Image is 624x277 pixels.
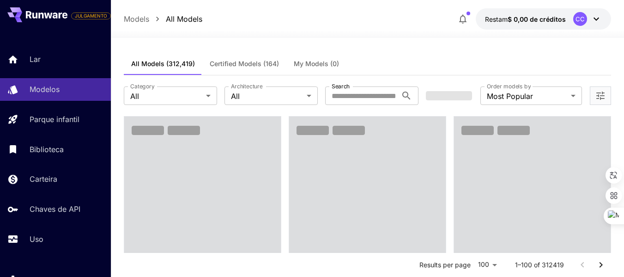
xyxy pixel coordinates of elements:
font: Lar [30,55,41,64]
span: Adicione seu cartão de pagamento para habilitar a funcionalidade completa da plataforma. [71,10,111,21]
button: Open more filters [595,90,606,102]
span: All [231,91,303,102]
p: Results per page [419,260,471,270]
span: All Models (312,419) [131,60,195,68]
label: Search [332,82,350,90]
font: Restam [485,15,508,23]
font: Uso [30,234,43,244]
label: Order models by [487,82,531,90]
font: JULGAMENTO [75,13,107,18]
span: Most Popular [487,91,567,102]
a: All Models [166,13,202,25]
font: Biblioteca [30,145,64,154]
button: $ 0,00CC [476,8,611,30]
button: Go to next page [592,256,610,274]
div: $ 0,00 [485,14,566,24]
a: Models [124,13,149,25]
span: Certified Models (164) [210,60,279,68]
span: All [130,91,202,102]
p: 1–100 of 312419 [515,260,564,270]
font: Chaves de API [30,204,80,214]
font: Carteira [30,174,57,184]
label: Architecture [231,82,262,90]
font: Parque infantil [30,115,79,124]
font: Modelos [30,85,60,94]
nav: migalha de pão [124,13,202,25]
span: My Models (0) [294,60,339,68]
font: CC [576,15,585,23]
label: Category [130,82,155,90]
font: $ 0,00 de créditos [508,15,566,23]
div: 100 [474,258,500,271]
